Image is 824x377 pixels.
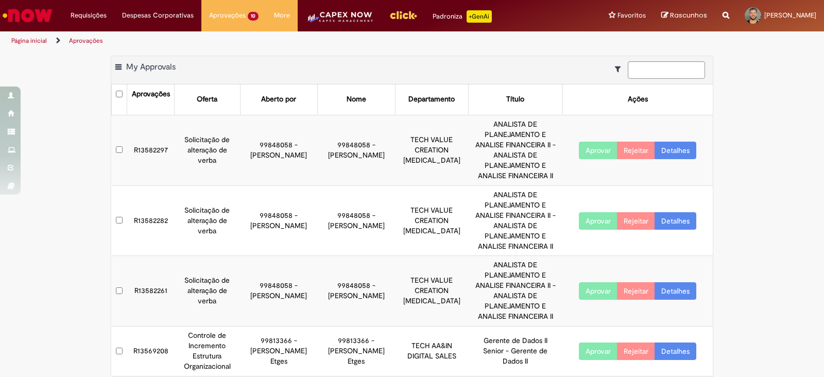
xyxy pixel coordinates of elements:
[274,10,290,21] span: More
[240,256,318,327] td: 99848058 - [PERSON_NAME]
[579,142,617,159] button: Aprovar
[617,282,655,300] button: Rejeitar
[1,5,54,26] img: ServiceNow
[661,11,707,21] a: Rascunhos
[764,11,816,20] span: [PERSON_NAME]
[175,256,240,327] td: Solicitação de alteração de verba
[469,256,563,327] td: ANALISTA DE PLANEJAMENTO E ANALISE FINANCEIRA II - ANALISTA DE PLANEJAMENTO E ANALISE FINANCEIRA II
[617,10,646,21] span: Favoritos
[126,62,176,72] span: My Approvals
[318,115,396,185] td: 99848058 - [PERSON_NAME]
[197,94,217,105] div: Oferta
[347,94,366,105] div: Nome
[579,212,617,230] button: Aprovar
[655,282,696,300] a: Detalhes
[175,115,240,185] td: Solicitação de alteração de verba
[617,342,655,360] button: Rejeitar
[318,185,396,256] td: 99848058 - [PERSON_NAME]
[655,212,696,230] a: Detalhes
[469,115,563,185] td: ANALISTA DE PLANEJAMENTO E ANALISE FINANCEIRA II - ANALISTA DE PLANEJAMENTO E ANALISE FINANCEIRA II
[579,342,617,360] button: Aprovar
[11,37,47,45] a: Página inicial
[261,94,296,105] div: Aberto por
[69,37,103,45] a: Aprovações
[127,327,175,376] td: R13569208
[175,185,240,256] td: Solicitação de alteração de verba
[615,65,626,73] i: Mostrar filtros para: Suas Solicitações
[670,10,707,20] span: Rascunhos
[628,94,648,105] div: Ações
[433,10,492,23] div: Padroniza
[305,10,374,31] img: CapexLogo5.png
[127,115,175,185] td: R13582297
[248,12,259,21] span: 10
[655,342,696,360] a: Detalhes
[408,94,455,105] div: Departamento
[318,327,396,376] td: 99813366 - [PERSON_NAME] Etges
[318,256,396,327] td: 99848058 - [PERSON_NAME]
[122,10,194,21] span: Despesas Corporativas
[240,115,318,185] td: 99848058 - [PERSON_NAME]
[655,142,696,159] a: Detalhes
[8,31,542,50] ul: Trilhas de página
[467,10,492,23] p: +GenAi
[395,115,468,185] td: TECH VALUE CREATION [MEDICAL_DATA]
[617,212,655,230] button: Rejeitar
[617,142,655,159] button: Rejeitar
[240,327,318,376] td: 99813366 - [PERSON_NAME] Etges
[127,256,175,327] td: R13582261
[395,256,468,327] td: TECH VALUE CREATION [MEDICAL_DATA]
[240,185,318,256] td: 99848058 - [PERSON_NAME]
[395,185,468,256] td: TECH VALUE CREATION [MEDICAL_DATA]
[469,185,563,256] td: ANALISTA DE PLANEJAMENTO E ANALISE FINANCEIRA II - ANALISTA DE PLANEJAMENTO E ANALISE FINANCEIRA II
[71,10,107,21] span: Requisições
[175,327,240,376] td: Controle de Incremento Estrutura Organizacional
[127,84,175,115] th: Aprovações
[579,282,617,300] button: Aprovar
[389,7,417,23] img: click_logo_yellow_360x200.png
[506,94,524,105] div: Título
[127,185,175,256] td: R13582282
[469,327,563,376] td: Gerente de Dados II Senior - Gerente de Dados II
[209,10,246,21] span: Aprovações
[395,327,468,376] td: TECH AA&IN DIGITAL SALES
[132,89,170,99] div: Aprovações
